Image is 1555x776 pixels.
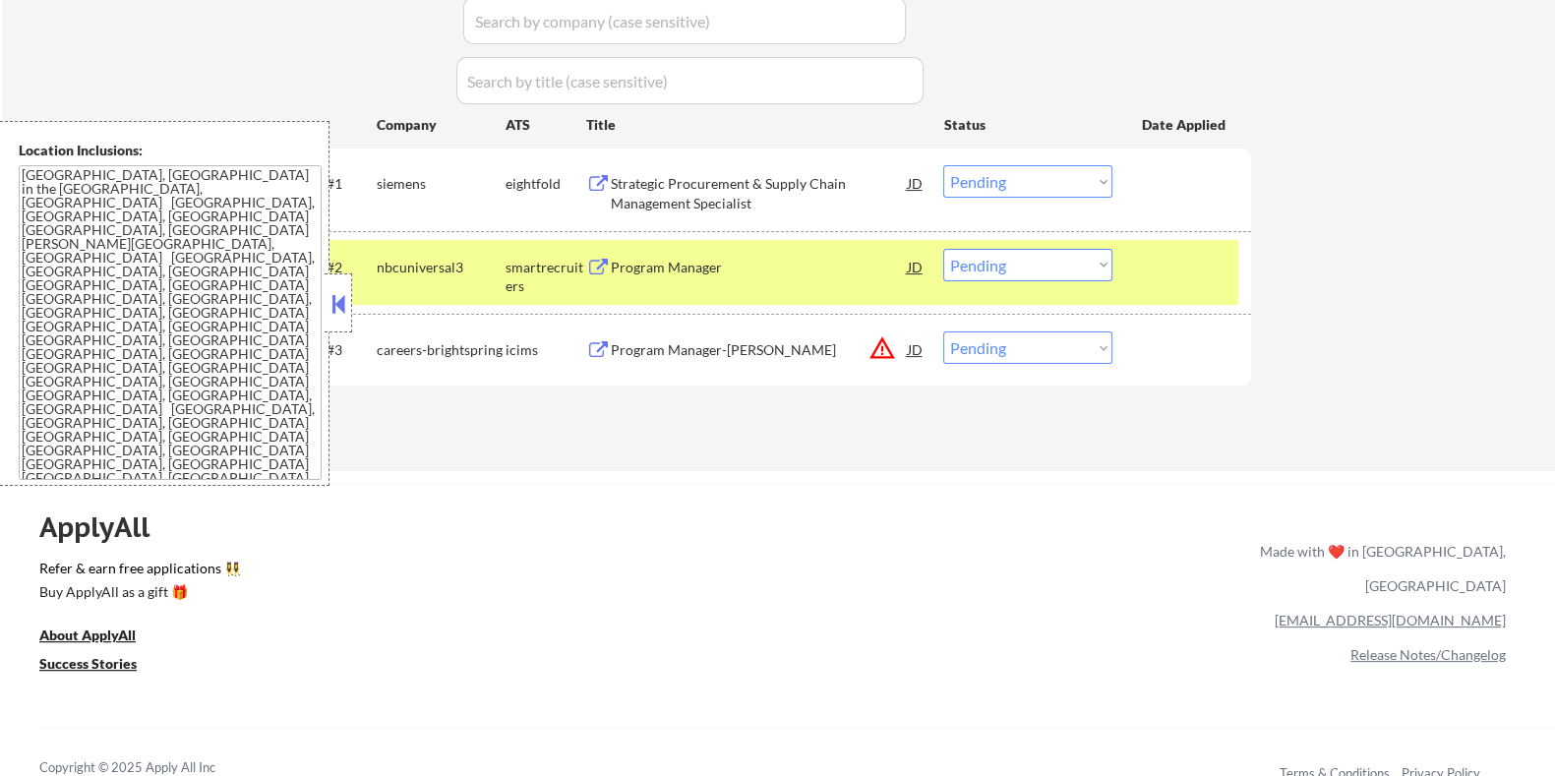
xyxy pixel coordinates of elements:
[505,258,585,296] div: smartrecruiters
[39,510,172,544] div: ApplyAll
[505,115,585,135] div: ATS
[1141,115,1227,135] div: Date Applied
[39,562,849,582] a: Refer & earn free applications 👯‍♀️
[376,258,505,277] div: nbcuniversal3
[376,340,505,360] div: careers-brightspring
[585,115,925,135] div: Title
[905,331,925,367] div: JD
[39,655,137,672] u: Success Stories
[39,585,236,599] div: Buy ApplyAll as a gift 🎁
[1252,534,1506,603] div: Made with ❤️ in [GEOGRAPHIC_DATA], [GEOGRAPHIC_DATA]
[905,165,925,201] div: JD
[376,115,505,135] div: Company
[505,174,585,194] div: eightfold
[610,174,907,212] div: Strategic Procurement & Supply Chain Management Specialist
[19,141,322,160] div: Location Inclusions:
[376,174,505,194] div: siemens
[505,340,585,360] div: icims
[39,582,236,607] a: Buy ApplyAll as a gift 🎁
[905,249,925,284] div: JD
[39,654,163,679] a: Success Stories
[610,258,907,277] div: Program Manager
[1350,646,1506,663] a: Release Notes/Changelog
[456,57,924,104] input: Search by title (case sensitive)
[943,106,1112,142] div: Status
[1275,612,1506,628] a: [EMAIL_ADDRESS][DOMAIN_NAME]
[39,626,163,650] a: About ApplyAll
[867,334,895,362] button: warning_amber
[39,627,136,643] u: About ApplyAll
[610,340,907,360] div: Program Manager-[PERSON_NAME]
